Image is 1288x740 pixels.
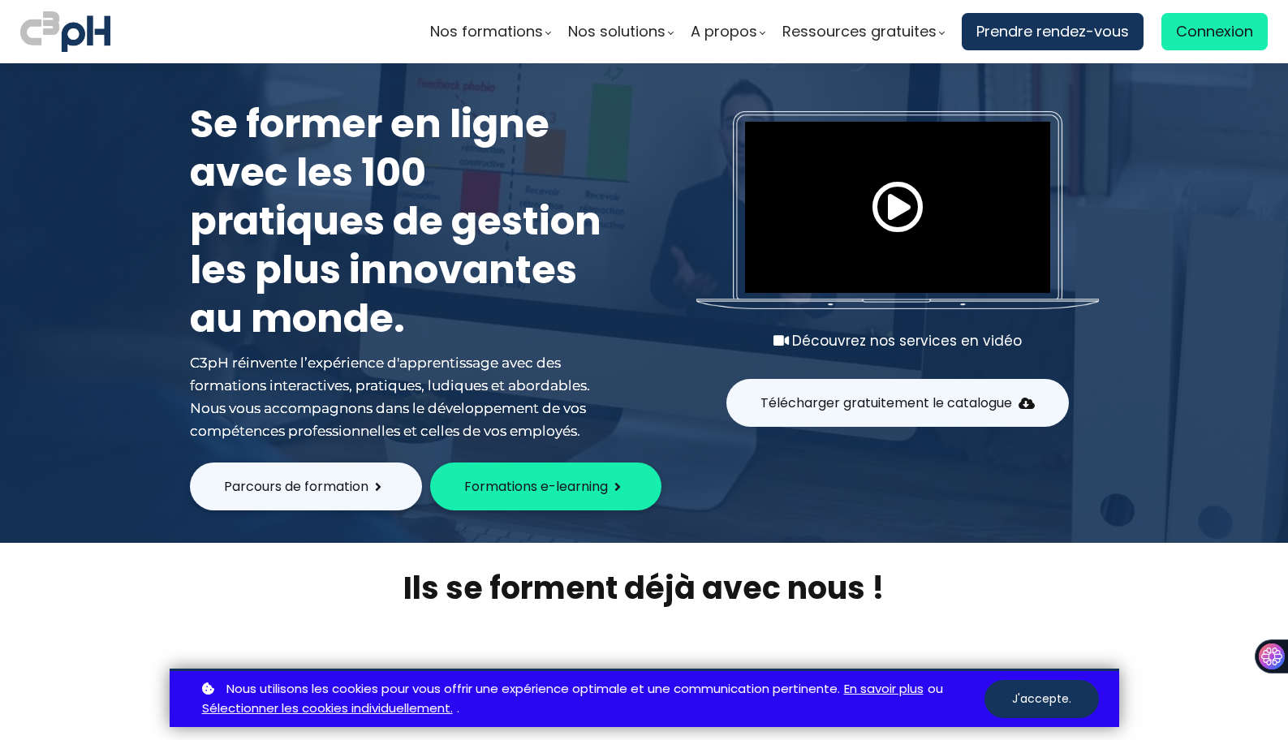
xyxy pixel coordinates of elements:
a: Connexion [1161,13,1268,50]
button: J'accepte. [984,680,1099,718]
h1: Se former en ligne avec les 100 pratiques de gestion les plus innovantes au monde. [190,100,612,343]
span: Formations e-learning [464,476,608,497]
button: Télécharger gratuitement le catalogue [726,379,1069,427]
span: Télécharger gratuitement le catalogue [760,393,1012,413]
a: Sélectionner les cookies individuellement. [202,699,453,719]
span: Nos solutions [568,19,666,44]
div: Découvrez nos services en vidéo [696,329,1098,352]
span: Parcours de formation [224,476,368,497]
img: logo C3PH [20,8,110,55]
button: Parcours de formation [190,462,422,510]
span: Nous utilisons les cookies pour vous offrir une expérience optimale et une communication pertinente. [226,679,840,699]
div: C3pH réinvente l’expérience d'apprentissage avec des formations interactives, pratiques, ludiques... [190,351,612,442]
span: A propos [691,19,757,44]
span: Prendre rendez-vous [976,19,1129,44]
h2: Ils se forment déjà avec nous ! [170,567,1119,609]
a: Prendre rendez-vous [962,13,1144,50]
span: Nos formations [430,19,543,44]
a: En savoir plus [844,679,924,699]
span: Connexion [1176,19,1253,44]
p: ou . [198,679,984,720]
span: Ressources gratuites [782,19,937,44]
button: Formations e-learning [430,462,661,510]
